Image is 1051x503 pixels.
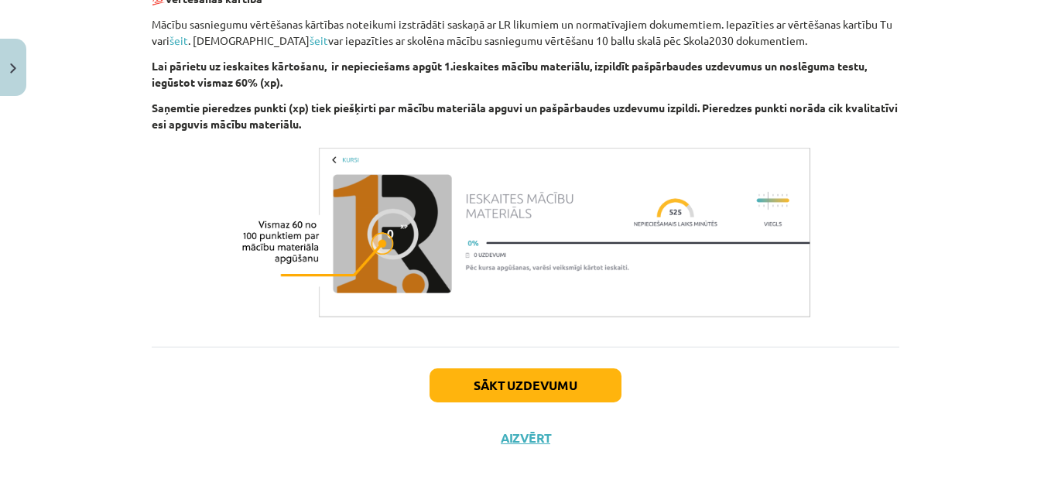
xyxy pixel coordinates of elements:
[430,368,621,402] button: Sākt uzdevumu
[10,63,16,74] img: icon-close-lesson-0947bae3869378f0d4975bcd49f059093ad1ed9edebbc8119c70593378902aed.svg
[152,101,898,131] strong: Saņemtie pieredzes punkti (xp) tiek piešķirti par mācību materiāla apguvi un pašpārbaudes uzdevum...
[169,33,188,47] a: šeit
[152,16,899,49] p: Mācību sasniegumu vērtēšanas kārtības noteikumi izstrādāti saskaņā ar LR likumiem un normatīvajie...
[496,430,555,446] button: Aizvērt
[152,59,867,89] strong: Lai pārietu uz ieskaites kārtošanu, ir nepieciešams apgūt 1.ieskaites mācību materiālu, izpildīt ...
[310,33,328,47] a: šeit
